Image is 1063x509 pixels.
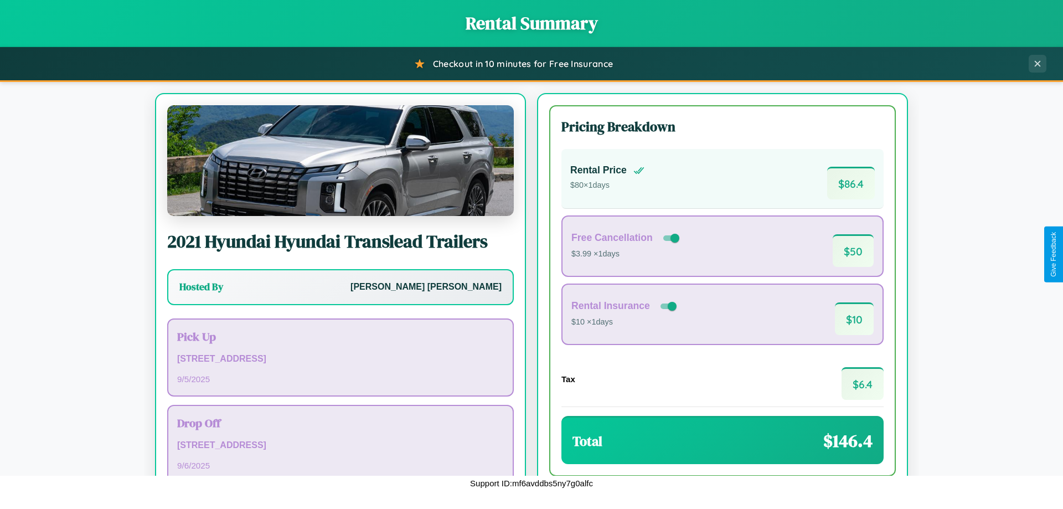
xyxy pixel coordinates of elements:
[571,232,653,244] h4: Free Cancellation
[571,247,682,261] p: $3.99 × 1 days
[1050,232,1057,277] div: Give Feedback
[570,178,644,193] p: $ 80 × 1 days
[350,279,502,295] p: [PERSON_NAME] [PERSON_NAME]
[179,280,223,294] h3: Hosted By
[835,302,874,335] span: $ 10
[827,167,875,199] span: $ 86.4
[823,429,873,453] span: $ 146.4
[177,351,504,367] p: [STREET_ADDRESS]
[571,300,650,312] h4: Rental Insurance
[167,229,514,254] h2: 2021 Hyundai Hyundai Translead Trailers
[570,164,627,176] h4: Rental Price
[572,432,602,450] h3: Total
[11,11,1052,35] h1: Rental Summary
[571,315,679,330] p: $10 × 1 days
[433,58,613,69] span: Checkout in 10 minutes for Free Insurance
[167,105,514,216] img: Hyundai Hyundai Translead Trailers
[177,372,504,387] p: 9 / 5 / 2025
[177,458,504,473] p: 9 / 6 / 2025
[177,438,504,454] p: [STREET_ADDRESS]
[561,374,575,384] h4: Tax
[842,367,884,400] span: $ 6.4
[561,117,884,136] h3: Pricing Breakdown
[470,476,593,491] p: Support ID: mf6avddbs5ny7g0alfc
[177,415,504,431] h3: Drop Off
[177,328,504,345] h3: Pick Up
[833,234,874,267] span: $ 50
